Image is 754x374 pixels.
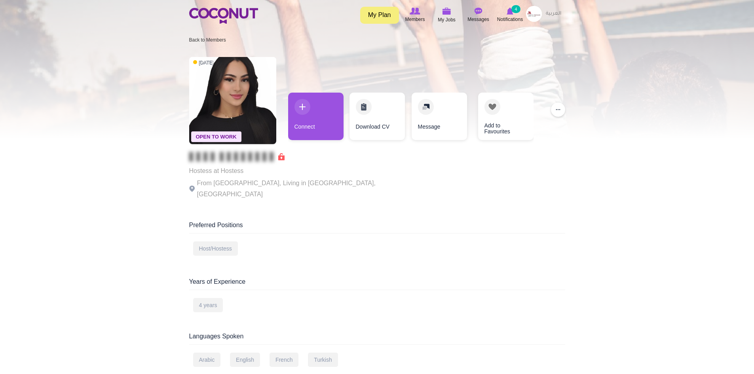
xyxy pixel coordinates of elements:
a: Back to Members [189,37,226,43]
span: Notifications [497,15,523,23]
p: Hostess at Hostess [189,165,407,177]
div: Host/Hostess [193,241,238,256]
a: My Jobs My Jobs [431,6,463,25]
a: Add to Favourites [478,93,534,140]
a: Messages Messages [463,6,494,24]
div: 2 / 4 [349,93,405,144]
a: My Plan [360,7,399,24]
div: Turkish [308,353,338,367]
div: Languages Spoken [189,332,565,345]
p: From [GEOGRAPHIC_DATA], Living in [GEOGRAPHIC_DATA], [GEOGRAPHIC_DATA] [189,178,407,200]
span: Open To Work [191,131,241,142]
div: English [230,353,260,367]
img: Browse Members [410,8,420,15]
div: 3 / 4 [411,93,466,144]
span: [DATE] [193,59,214,66]
img: Notifications [507,8,513,15]
div: Preferred Positions [189,221,565,234]
span: Members [405,15,425,23]
div: French [270,353,299,367]
span: Connect to Unlock the Profile [189,153,285,161]
div: Arabic [193,353,221,367]
div: 4 / 4 [472,93,528,144]
a: Message [412,93,467,140]
a: Download CV [349,93,405,140]
div: 4 years [193,298,223,312]
small: 4 [511,5,520,13]
a: Notifications Notifications 4 [494,6,526,24]
span: My Jobs [438,16,456,24]
a: العربية [542,6,565,22]
div: Years of Experience [189,277,565,290]
img: My Jobs [443,8,451,15]
div: 1 / 4 [288,93,344,144]
a: Connect [288,93,344,140]
a: Browse Members Members [399,6,431,24]
button: ... [551,103,565,117]
img: Messages [475,8,482,15]
span: Messages [467,15,489,23]
img: Home [189,8,258,24]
